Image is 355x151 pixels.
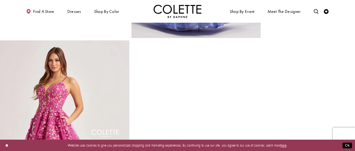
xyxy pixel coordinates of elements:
[313,5,320,18] a: Toggle search
[154,5,201,18] a: Visit Home Page
[3,141,11,150] button: Close Dialog
[132,40,261,105] video: Style CL8420 Colette by Daphne #5 autoplay loop mute video
[343,142,352,148] button: Submit Dialog
[66,5,82,18] span: Dresses
[94,9,119,14] span: Shop by color
[25,5,55,18] a: Find a store
[67,9,81,14] span: Dresses
[33,9,54,14] span: Find a store
[268,9,301,14] span: Meet the designer
[228,5,256,18] span: Shop By Event
[154,5,201,18] img: Colette by Daphne
[230,9,255,14] span: Shop By Event
[323,5,330,18] a: Check Wishlist
[34,142,321,148] p: Website uses cookies to give you personalized shopping and marketing experiences. By continuing t...
[93,5,120,18] span: Shop by color
[281,143,287,148] a: here
[266,5,302,18] a: Meet the designer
